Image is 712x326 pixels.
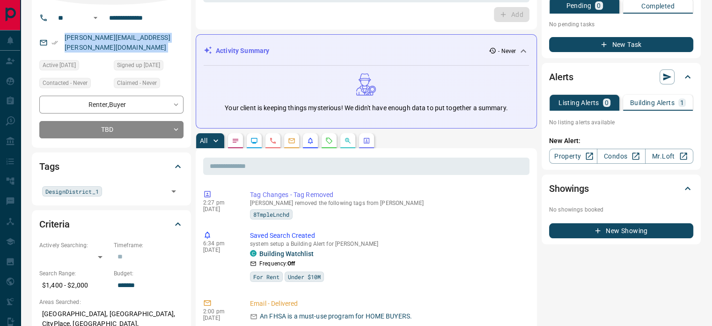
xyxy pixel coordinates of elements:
[549,69,573,84] h2: Alerts
[204,42,529,60] div: Activity Summary- Never
[645,149,693,164] a: Mr.Loft
[597,149,645,164] a: Condos
[344,137,352,144] svg: Opportunities
[287,260,295,267] strong: Off
[250,299,526,309] p: Email - Delivered
[39,298,184,306] p: Areas Searched:
[307,137,314,144] svg: Listing Alerts
[250,200,526,206] p: [PERSON_NAME] removed the following tags from [PERSON_NAME]
[250,250,257,257] div: condos.ca
[39,121,184,138] div: TBD
[117,61,160,70] span: Signed up [DATE]
[605,99,609,106] p: 0
[641,3,675,9] p: Completed
[250,190,526,200] p: Tag Changes - Tag Removed
[630,99,675,106] p: Building Alerts
[259,250,314,258] a: Building Watchlist
[558,99,599,106] p: Listing Alerts
[549,223,693,238] button: New Showing
[39,217,70,232] h2: Criteria
[597,2,601,9] p: 0
[549,17,693,31] p: No pending tasks
[39,155,184,178] div: Tags
[260,311,412,321] p: An FHSA is a must-use program for HOME BUYERS.
[43,61,76,70] span: Active [DATE]
[566,2,591,9] p: Pending
[253,272,279,281] span: For Rent
[225,103,507,113] p: Your client is keeping things mysterious! We didn't have enough data to put together a summary.
[203,199,236,206] p: 2:27 pm
[232,137,239,144] svg: Notes
[39,241,109,250] p: Actively Searching:
[549,181,589,196] h2: Showings
[39,278,109,293] p: $1,400 - $2,000
[167,185,180,198] button: Open
[250,231,526,241] p: Saved Search Created
[250,137,258,144] svg: Lead Browsing Activity
[39,96,184,113] div: Renter , Buyer
[39,159,59,174] h2: Tags
[549,177,693,200] div: Showings
[549,136,693,146] p: New Alert:
[680,99,684,106] p: 1
[114,241,184,250] p: Timeframe:
[203,206,236,212] p: [DATE]
[114,269,184,278] p: Budget:
[549,118,693,127] p: No listing alerts available
[269,137,277,144] svg: Calls
[90,12,101,23] button: Open
[253,210,289,219] span: 8TmpleLnchd
[65,34,170,51] a: [PERSON_NAME][EMAIL_ADDRESS][PERSON_NAME][DOMAIN_NAME]
[200,137,207,144] p: All
[363,137,370,144] svg: Agent Actions
[203,247,236,253] p: [DATE]
[250,241,526,247] p: system setup a Building Alert for [PERSON_NAME]
[288,137,295,144] svg: Emails
[43,78,88,88] span: Contacted - Never
[549,66,693,88] div: Alerts
[39,213,184,235] div: Criteria
[549,205,693,214] p: No showings booked
[216,46,269,56] p: Activity Summary
[39,269,109,278] p: Search Range:
[114,60,184,73] div: Sun Jul 30 2017
[498,47,516,55] p: - Never
[39,60,109,73] div: Thu Jul 28 2022
[203,315,236,321] p: [DATE]
[117,78,157,88] span: Claimed - Never
[549,149,597,164] a: Property
[259,259,295,268] p: Frequency:
[288,272,321,281] span: Under $10M
[51,39,58,46] svg: Email Verified
[45,187,99,196] span: DesignDistrict_1
[203,308,236,315] p: 2:00 pm
[549,37,693,52] button: New Task
[325,137,333,144] svg: Requests
[203,240,236,247] p: 6:34 pm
